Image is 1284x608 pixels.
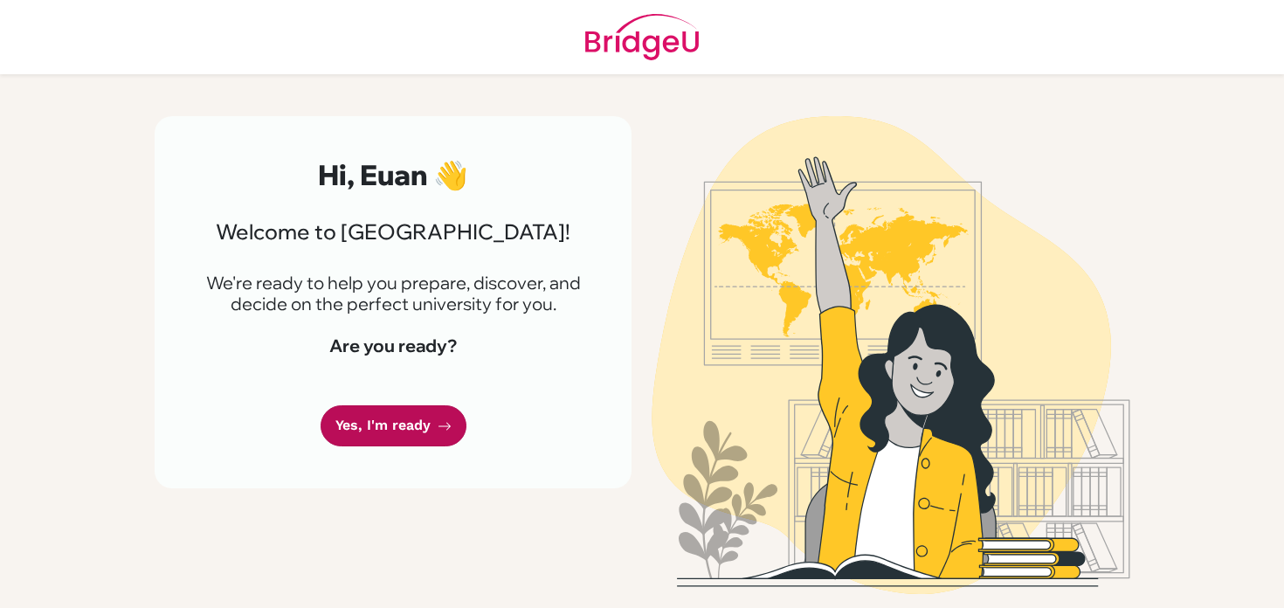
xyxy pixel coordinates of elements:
[321,405,466,446] a: Yes, I'm ready
[197,158,590,191] h2: Hi, Euan 👋
[197,335,590,356] h4: Are you ready?
[197,219,590,245] h3: Welcome to [GEOGRAPHIC_DATA]!
[197,273,590,314] p: We're ready to help you prepare, discover, and decide on the perfect university for you.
